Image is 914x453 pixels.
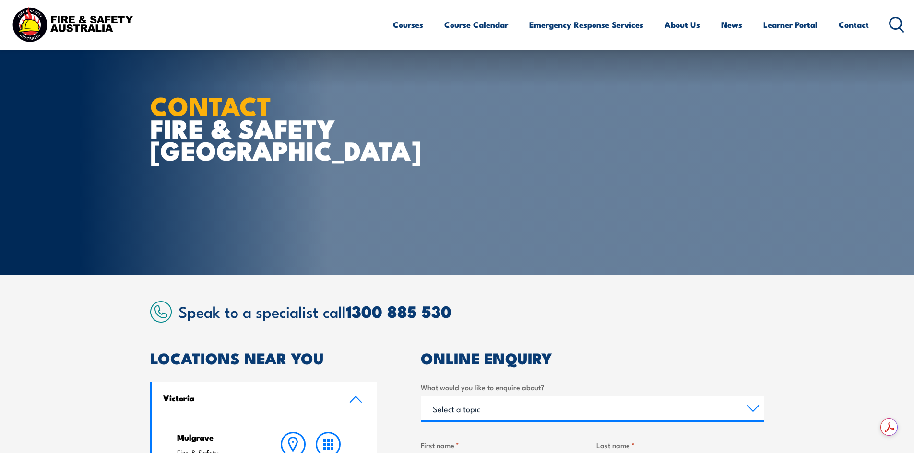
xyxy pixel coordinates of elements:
[177,432,257,442] h4: Mulgrave
[763,12,818,37] a: Learner Portal
[163,393,335,403] h4: Victoria
[721,12,742,37] a: News
[529,12,643,37] a: Emergency Response Services
[178,302,764,320] h2: Speak to a specialist call
[665,12,700,37] a: About Us
[150,351,378,364] h2: LOCATIONS NEAR YOU
[150,94,387,161] h1: FIRE & SAFETY [GEOGRAPHIC_DATA]
[839,12,869,37] a: Contact
[444,12,508,37] a: Course Calendar
[393,12,423,37] a: Courses
[346,298,451,324] a: 1300 885 530
[150,85,272,125] strong: CONTACT
[596,440,764,451] label: Last name
[421,351,764,364] h2: ONLINE ENQUIRY
[421,382,764,393] label: What would you like to enquire about?
[421,440,589,451] label: First name
[152,382,378,417] a: Victoria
